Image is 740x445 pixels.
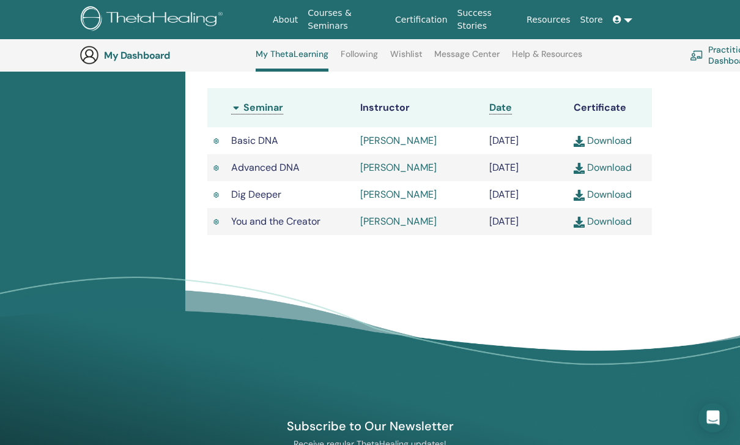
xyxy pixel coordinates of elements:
[360,215,437,228] a: [PERSON_NAME]
[574,162,632,174] a: Download
[231,162,300,174] span: Advanced DNA
[360,162,437,174] a: [PERSON_NAME]
[231,215,320,228] span: You and the Creator
[483,128,568,155] td: [DATE]
[483,209,568,236] td: [DATE]
[360,189,437,201] a: [PERSON_NAME]
[390,9,452,31] a: Certification
[574,135,632,148] a: Download
[104,50,226,61] h3: My Dashboard
[390,49,423,69] a: Wishlist
[360,135,437,148] a: [PERSON_NAME]
[256,49,328,72] a: My ThetaLearning
[80,45,99,65] img: generic-user-icon.jpg
[268,9,303,31] a: About
[489,102,512,114] span: Date
[231,189,281,201] span: Dig Deeper
[690,50,703,60] img: chalkboard-teacher.svg
[354,89,483,128] th: Instructor
[213,219,219,226] img: Active Certificate
[512,49,582,69] a: Help & Resources
[213,165,219,173] img: Active Certificate
[483,155,568,182] td: [DATE]
[213,138,219,146] img: Active Certificate
[568,89,652,128] th: Certificate
[574,215,632,228] a: Download
[574,190,585,201] img: download.svg
[575,9,608,31] a: Store
[229,419,511,435] h4: Subscribe to Our Newsletter
[453,2,522,37] a: Success Stories
[483,182,568,209] td: [DATE]
[231,135,278,148] span: Basic DNA
[574,189,632,201] a: Download
[574,163,585,174] img: download.svg
[522,9,575,31] a: Resources
[213,192,219,200] img: Active Certificate
[574,136,585,148] img: download.svg
[341,49,378,69] a: Following
[81,6,227,34] img: logo.png
[434,49,500,69] a: Message Center
[698,403,728,433] div: Open Intercom Messenger
[574,217,585,228] img: download.svg
[489,102,512,115] a: Date
[303,2,390,37] a: Courses & Seminars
